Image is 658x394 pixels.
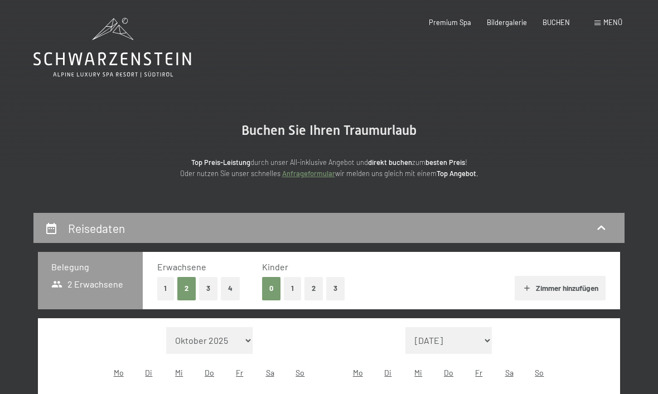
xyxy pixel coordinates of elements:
abbr: Montag [353,368,363,377]
span: Menü [603,18,622,27]
strong: Top Angebot. [437,169,478,178]
span: Erwachsene [157,261,206,272]
h2: Reisedaten [68,221,125,235]
abbr: Freitag [475,368,482,377]
abbr: Montag [114,368,124,377]
abbr: Mittwoch [414,368,422,377]
a: BUCHEN [543,18,570,27]
button: Zimmer hinzufügen [515,276,606,300]
abbr: Samstag [266,368,274,377]
button: 1 [284,277,301,300]
abbr: Donnerstag [444,368,453,377]
strong: Top Preis-Leistung [191,158,250,167]
button: 4 [221,277,240,300]
span: Buchen Sie Ihren Traumurlaub [241,123,417,138]
span: Kinder [262,261,288,272]
p: durch unser All-inklusive Angebot und zum ! Oder nutzen Sie unser schnelles wir melden uns gleich... [106,157,552,179]
button: 0 [262,277,280,300]
button: 2 [304,277,323,300]
abbr: Dienstag [145,368,152,377]
strong: direkt buchen [368,158,412,167]
abbr: Sonntag [296,368,304,377]
span: 2 Erwachsene [51,278,123,290]
button: 2 [177,277,196,300]
button: 1 [157,277,175,300]
button: 3 [199,277,217,300]
abbr: Mittwoch [175,368,183,377]
abbr: Samstag [505,368,514,377]
button: 3 [326,277,345,300]
strong: besten Preis [425,158,465,167]
h3: Belegung [51,261,129,273]
a: Bildergalerie [487,18,527,27]
a: Premium Spa [429,18,471,27]
abbr: Donnerstag [205,368,214,377]
abbr: Dienstag [384,368,391,377]
a: Anfrageformular [282,169,335,178]
abbr: Sonntag [535,368,544,377]
abbr: Freitag [236,368,243,377]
